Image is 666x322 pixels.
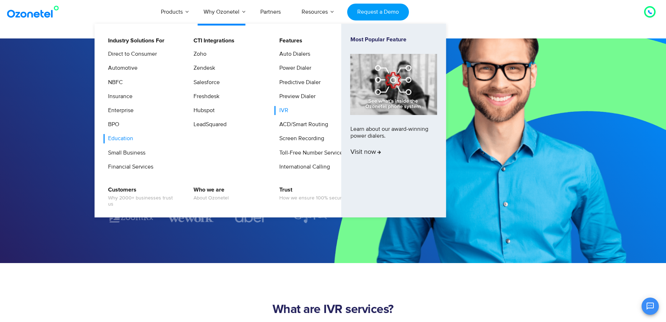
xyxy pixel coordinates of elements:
[275,50,311,59] a: Auto Dialers
[194,195,229,201] span: About Ozonetel
[189,185,230,202] a: Who we areAbout Ozonetel
[275,106,289,115] a: IVR
[103,185,180,208] a: CustomersWhy 2000+ businesses trust us
[189,36,236,45] a: CTI Integrations
[350,36,437,205] a: Most Popular FeatureLearn about our award-winning power dialers.Visit now
[103,162,154,171] a: Financial Services
[189,92,220,101] a: Freshdesk
[103,120,120,129] a: BPO
[189,50,208,59] a: Zoho
[642,298,659,315] button: Open chat
[275,134,325,143] a: Screen Recording
[103,92,134,101] a: Insurance
[103,78,124,87] a: NBFC
[275,64,312,73] a: Power Dialer
[279,195,347,201] span: How we ensure 100% security
[275,36,303,45] a: Features
[103,64,139,73] a: Automotive
[275,162,331,171] a: International Calling
[189,64,216,73] a: Zendesk
[103,106,135,115] a: Enterprise
[103,148,146,157] a: Small Business
[275,120,329,129] a: ACD/Smart Routing
[103,50,158,59] a: Direct to Consumer
[109,303,558,317] h2: What are IVR services?
[103,36,166,45] a: Industry Solutions For
[103,134,134,143] a: Education
[108,195,179,207] span: Why 2000+ businesses trust us
[275,185,348,202] a: TrustHow we ensure 100% security
[189,106,216,115] a: Hubspot
[189,78,221,87] a: Salesforce
[189,120,228,129] a: LeadSquared
[275,78,322,87] a: Predictive Dialer
[275,148,346,157] a: Toll-Free Number Services
[275,92,317,101] a: Preview Dialer
[347,4,409,20] a: Request a Demo
[350,54,437,115] img: phone-system-min.jpg
[350,148,381,156] span: Visit now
